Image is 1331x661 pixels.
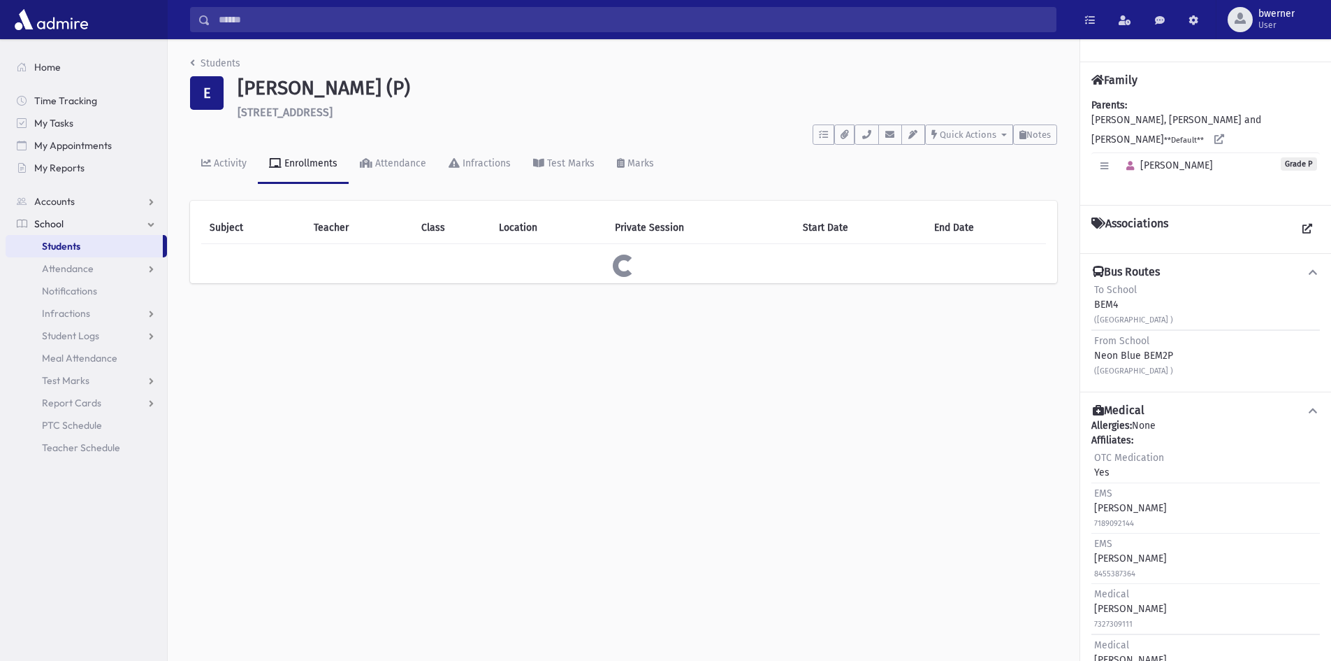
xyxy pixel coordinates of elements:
th: Private Session [606,212,794,244]
a: School [6,213,167,235]
div: E [190,76,224,110]
span: Quick Actions [940,129,996,140]
span: OTC Medication [1094,452,1164,464]
span: School [34,218,64,230]
a: Meal Attendance [6,347,167,369]
a: Enrollments [258,145,349,184]
a: Test Marks [6,369,167,392]
a: View all Associations [1295,217,1320,242]
span: My Appointments [34,139,112,152]
a: Marks [606,145,665,184]
th: Teacher [305,212,413,244]
a: Infractions [437,145,522,184]
div: Attendance [372,157,426,169]
img: AdmirePro [11,6,92,34]
a: Notifications [6,280,167,302]
span: Notes [1026,129,1051,140]
th: Class [413,212,490,244]
span: Students [42,240,80,253]
a: My Tasks [6,112,167,134]
h4: Bus Routes [1093,265,1160,280]
span: Grade P [1281,157,1317,171]
span: Test Marks [42,374,89,387]
h1: [PERSON_NAME] (P) [238,76,1057,100]
span: Notifications [42,285,97,297]
span: Medical [1094,639,1129,651]
h4: Medical [1093,404,1144,418]
div: [PERSON_NAME] [1094,536,1167,581]
a: PTC Schedule [6,414,167,436]
small: 8455387364 [1094,569,1135,578]
th: Location [490,212,606,244]
button: Quick Actions [925,125,1013,145]
div: [PERSON_NAME] [1094,587,1167,631]
a: Accounts [6,190,167,213]
b: Parents: [1091,99,1127,111]
a: Home [6,56,167,78]
span: Infractions [42,307,90,320]
a: Time Tracking [6,90,167,112]
span: Attendance [42,262,94,275]
small: 7189092144 [1094,519,1134,528]
div: Marks [625,157,654,169]
span: Teacher Schedule [42,441,120,454]
a: Infractions [6,302,167,325]
span: My Tasks [34,117,73,129]
span: PTC Schedule [42,419,102,432]
div: Infractions [460,157,511,169]
a: Teacher Schedule [6,436,167,459]
th: End Date [926,212,1046,244]
div: Test Marks [544,157,595,169]
span: bwerner [1258,8,1295,20]
span: From School [1094,335,1149,347]
a: Report Cards [6,392,167,414]
span: [PERSON_NAME] [1120,159,1213,171]
span: Meal Attendance [42,352,117,364]
a: Attendance [349,145,437,184]
h6: [STREET_ADDRESS] [238,106,1057,119]
span: Time Tracking [34,94,97,107]
a: Attendance [6,257,167,280]
small: ([GEOGRAPHIC_DATA] ) [1094,315,1173,325]
div: Yes [1094,450,1164,480]
b: Affiliates: [1091,434,1133,446]
a: My Reports [6,157,167,179]
span: Student Logs [42,329,99,342]
a: Activity [190,145,258,184]
small: ([GEOGRAPHIC_DATA] ) [1094,367,1173,376]
span: My Reports [34,162,85,174]
span: To School [1094,284,1137,296]
span: Medical [1094,588,1129,600]
b: Allergies: [1091,420,1132,432]
span: Home [34,61,61,73]
span: EMS [1094,538,1112,550]
a: My Appointments [6,134,167,157]
th: Start Date [794,212,926,244]
button: Medical [1091,404,1320,418]
div: [PERSON_NAME] [1094,486,1167,530]
span: EMS [1094,488,1112,499]
button: Notes [1013,125,1057,145]
button: Bus Routes [1091,265,1320,280]
h4: Associations [1091,217,1168,242]
span: User [1258,20,1295,31]
h4: Family [1091,73,1137,87]
a: Students [6,235,163,257]
a: Students [190,57,240,69]
div: Neon Blue BEM2P [1094,334,1173,378]
span: Report Cards [42,397,101,409]
small: 7327309111 [1094,620,1133,629]
input: Search [210,7,1056,32]
div: BEM4 [1094,283,1173,327]
th: Subject [201,212,305,244]
a: Student Logs [6,325,167,347]
div: [PERSON_NAME], [PERSON_NAME] and [PERSON_NAME] [1091,98,1320,194]
a: Test Marks [522,145,606,184]
div: Enrollments [282,157,337,169]
nav: breadcrumb [190,56,240,76]
div: Activity [211,157,247,169]
span: Accounts [34,195,75,208]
